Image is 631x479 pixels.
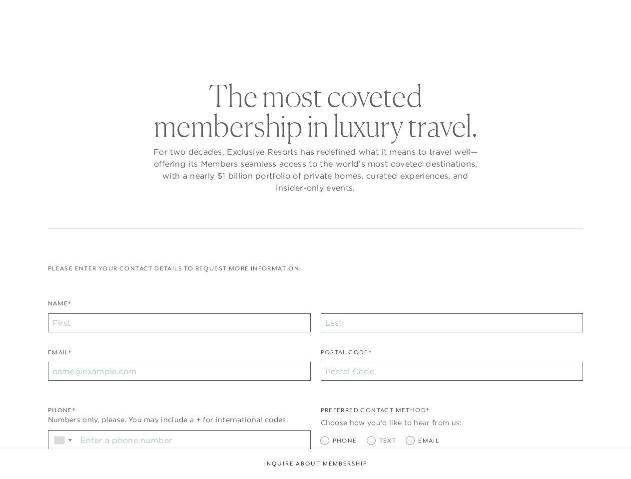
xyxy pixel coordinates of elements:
input: Enter a phone number [77,431,310,450]
span: ▼ [67,437,73,443]
legend: Preferred Contact Method* [321,406,430,420]
div: Country Code Selector [48,431,77,450]
input: Postal Code [321,362,584,381]
button: Open navigation [592,12,605,19]
p: For two decades, Exclusive Resorts has redefined what it means to travel well—offering its Member... [151,146,481,194]
h2: The most coveted membership in luxury travel. [151,81,481,141]
span: Text [379,436,397,446]
input: First [48,313,311,332]
label: Name* [48,299,71,313]
div: Numbers only, please. You may include a + for international codes. [48,415,311,425]
input: name@example.com [48,362,311,381]
label: Email* [48,348,71,362]
div: Phone* [48,406,311,415]
label: Postal Code* [321,348,372,362]
span: Phone [333,436,357,446]
input: Last [321,313,584,332]
span: Email [418,436,439,446]
p: Please enter your contact details to request more information: [48,264,583,273]
div: Choose how you'd like to hear from us: [321,418,584,428]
